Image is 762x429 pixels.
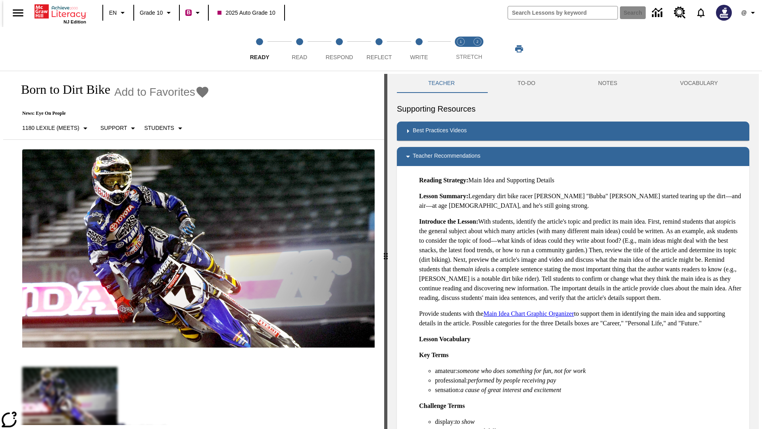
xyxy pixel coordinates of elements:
[435,385,743,395] li: sensation:
[486,74,567,93] button: TO-DO
[716,5,732,21] img: Avatar
[137,6,177,20] button: Grade: Grade 10, Select a grade
[506,42,532,56] button: Print
[114,85,210,99] button: Add to Favorites - Born to Dirt Bike
[97,121,141,135] button: Scaffolds, Support
[419,402,465,409] strong: Challenge Terms
[367,54,392,60] span: Reflect
[456,54,482,60] span: STRETCH
[22,149,375,348] img: Motocross racer James Stewart flies through the air on his dirt bike.
[22,124,79,132] p: 1180 Lexile (Meets)
[419,217,743,303] p: With students, identify the article's topic and predict its main idea. First, remind students tha...
[419,177,468,184] strong: Reading Strategy:
[419,191,743,211] p: Legendary dirt bike racer [PERSON_NAME] "Bubba" [PERSON_NAME] started tearing up the dirt—and air...
[711,2,737,23] button: Select a new avatar
[737,6,762,20] button: Profile/Settings
[325,54,353,60] span: Respond
[419,176,743,185] p: Main Idea and Supporting Details
[419,193,468,199] strong: Lesson Summary:
[141,121,188,135] button: Select Student
[292,54,307,60] span: Read
[397,147,749,166] div: Teacher Recommendations
[397,122,749,141] div: Best Practices Videos
[647,2,669,24] a: Data Center
[19,121,93,135] button: Select Lexile, 1180 Lexile (Meets)
[217,9,275,17] span: 2025 Auto Grade 10
[741,9,747,17] span: @
[435,417,743,427] li: display:
[144,124,174,132] p: Students
[140,9,163,17] span: Grade 10
[449,27,472,71] button: Stretch Read step 1 of 2
[397,102,749,115] h6: Supporting Resources
[466,27,489,71] button: Stretch Respond step 2 of 2
[396,27,442,71] button: Write step 5 of 5
[109,9,117,17] span: EN
[410,54,428,60] span: Write
[455,418,475,425] em: to show
[114,86,195,99] span: Add to Favorites
[182,6,206,20] button: Boost Class color is violet red. Change class color
[460,266,486,272] em: main idea
[648,74,749,93] button: VOCABULARY
[35,3,86,24] div: Home
[13,82,110,97] h1: Born to Dirt Bike
[419,336,470,342] strong: Lesson Vocabulary
[419,218,478,225] strong: Introduce the Lesson:
[419,352,448,358] strong: Key Terms
[567,74,648,93] button: NOTES
[3,74,384,425] div: reading
[669,2,691,23] a: Resource Center, Will open in new tab
[419,309,743,328] p: Provide students with the to support them in identifying the main idea and supporting details in ...
[397,74,486,93] button: Teacher
[460,40,462,44] text: 1
[435,366,743,376] li: amateur:
[384,74,387,429] div: Press Enter or Spacebar and then press right and left arrow keys to move the slider
[100,124,127,132] p: Support
[460,386,561,393] em: a cause of great interest and excitement
[187,8,190,17] span: B
[476,40,478,44] text: 2
[719,218,731,225] em: topic
[316,27,362,71] button: Respond step 3 of 5
[237,27,283,71] button: Ready step 1 of 5
[63,19,86,24] span: NJ Edition
[387,74,759,429] div: activity
[106,6,131,20] button: Language: EN, Select a language
[457,367,586,374] em: someone who does something for fun, not for work
[508,6,618,19] input: search field
[6,1,30,25] button: Open side menu
[397,74,749,93] div: Instructional Panel Tabs
[250,54,269,60] span: Ready
[435,376,743,385] li: professional:
[691,2,711,23] a: Notifications
[356,27,402,71] button: Reflect step 4 of 5
[413,126,467,136] p: Best Practices Videos
[413,152,480,161] p: Teacher Recommendations
[468,377,556,384] em: performed by people receiving pay
[276,27,322,71] button: Read step 2 of 5
[13,110,210,116] p: News: Eye On People
[483,310,574,317] a: Main Idea Chart Graphic Organizer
